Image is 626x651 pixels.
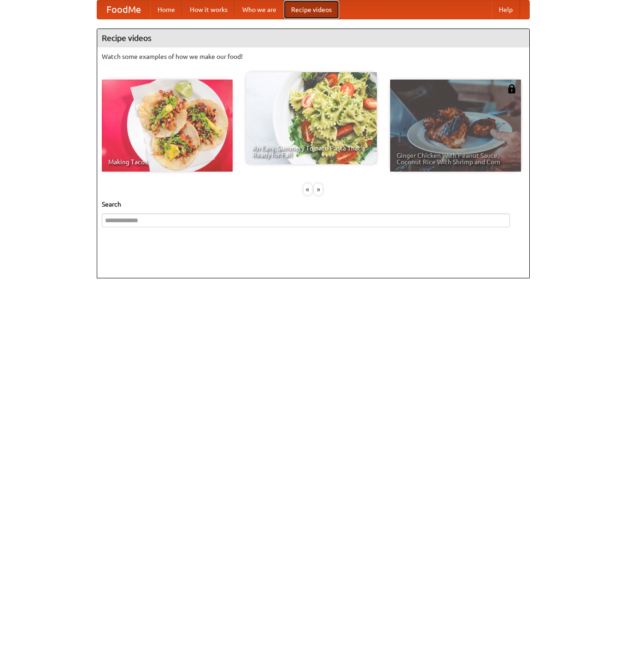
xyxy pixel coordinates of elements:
a: FoodMe [97,0,150,19]
a: Making Tacos [102,80,233,172]
span: Making Tacos [108,159,226,165]
span: An Easy, Summery Tomato Pasta That's Ready for Fall [252,145,370,158]
a: How it works [182,0,235,19]
p: Watch some examples of how we make our food! [102,52,525,61]
a: Who we are [235,0,284,19]
div: « [304,184,312,195]
a: Recipe videos [284,0,339,19]
a: Help [491,0,520,19]
a: An Easy, Summery Tomato Pasta That's Ready for Fall [246,72,377,164]
a: Home [150,0,182,19]
img: 483408.png [507,84,516,93]
h5: Search [102,200,525,209]
h4: Recipe videos [97,29,529,47]
div: » [314,184,322,195]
